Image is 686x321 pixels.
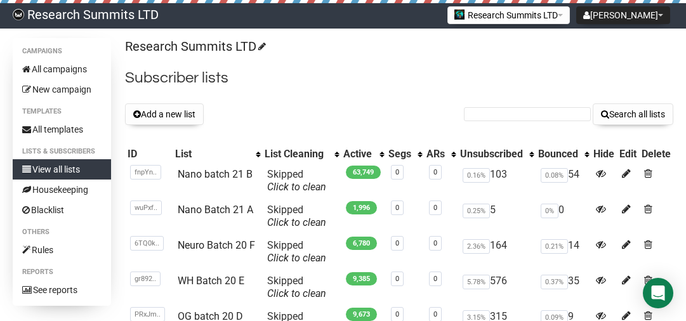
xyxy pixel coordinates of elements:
li: Others [13,225,111,240]
th: Edit: No sort applied, sorting is disabled [617,145,639,163]
td: 5 [458,199,536,234]
div: Active [343,148,373,160]
button: Research Summits LTD [447,6,570,24]
li: Templates [13,104,111,119]
span: Skipped [267,204,326,228]
td: 576 [458,270,536,305]
span: 0.08% [541,168,568,183]
span: 2.36% [463,239,490,254]
a: Click to clean [267,287,326,299]
td: 103 [458,163,536,199]
a: 0 [433,168,437,176]
a: Click to clean [267,252,326,264]
span: 1,996 [346,201,377,214]
th: List Cleaning: No sort applied, activate to apply an ascending sort [262,145,341,163]
button: [PERSON_NAME] [576,6,670,24]
div: Hide [593,148,614,160]
span: fnpYn.. [130,165,161,180]
a: 0 [433,275,437,283]
a: 0 [395,275,399,283]
span: Skipped [267,239,326,264]
a: Nano batch 21 B [178,168,253,180]
div: Delete [642,148,671,160]
a: 0 [395,310,399,318]
div: Unsubscribed [460,148,523,160]
span: 0.16% [463,168,490,183]
td: 14 [536,234,591,270]
span: gr892.. [130,272,161,286]
a: Click to clean [267,181,326,193]
li: Lists & subscribers [13,144,111,159]
span: 0% [541,204,558,218]
span: 0.37% [541,275,568,289]
img: 2.jpg [454,10,465,20]
li: Reports [13,265,111,280]
button: Search all lists [593,103,673,125]
td: 54 [536,163,591,199]
div: Bounced [538,148,578,160]
th: Hide: No sort applied, sorting is disabled [591,145,617,163]
th: Bounced: No sort applied, activate to apply an ascending sort [536,145,591,163]
div: ARs [426,148,445,160]
span: 5.78% [463,275,490,289]
a: Blacklist [13,200,111,220]
a: 0 [433,204,437,212]
a: Housekeeping [13,180,111,200]
div: Open Intercom Messenger [643,278,673,308]
a: View all lists [13,159,111,180]
div: Edit [619,148,637,160]
div: List Cleaning [265,148,328,160]
a: 0 [395,168,399,176]
a: See reports [13,280,111,300]
a: 0 [395,239,399,247]
span: 9,385 [346,272,377,285]
div: Segs [388,148,411,160]
button: Add a new list [125,103,204,125]
span: 6TQ0k.. [130,236,164,251]
td: 0 [536,199,591,234]
td: 164 [458,234,536,270]
td: 35 [536,270,591,305]
th: ID: No sort applied, sorting is disabled [125,145,173,163]
div: List [175,148,249,160]
th: Unsubscribed: No sort applied, activate to apply an ascending sort [458,145,536,163]
a: New campaign [13,79,111,100]
a: WH Batch 20 E [178,275,244,287]
span: 0.25% [463,204,490,218]
a: 0 [433,310,437,318]
a: Research Summits LTD [125,39,264,54]
span: wuPxf.. [130,200,162,215]
li: Campaigns [13,44,111,59]
th: Delete: No sort applied, sorting is disabled [639,145,673,163]
span: 6,780 [346,237,377,250]
a: 0 [395,204,399,212]
a: Neuro Batch 20 F [178,239,255,251]
h2: Subscriber lists [125,67,673,89]
span: Skipped [267,168,326,193]
a: Nano Batch 21 A [178,204,253,216]
span: 63,749 [346,166,381,179]
th: ARs: No sort applied, activate to apply an ascending sort [424,145,458,163]
span: 0.21% [541,239,568,254]
a: Click to clean [267,216,326,228]
th: Active: No sort applied, activate to apply an ascending sort [341,145,386,163]
th: List: No sort applied, activate to apply an ascending sort [173,145,262,163]
a: Rules [13,240,111,260]
a: All campaigns [13,59,111,79]
img: bccbfd5974049ef095ce3c15df0eef5a [13,9,24,20]
div: ID [128,148,170,160]
span: Skipped [267,275,326,299]
a: 0 [433,239,437,247]
a: All templates [13,119,111,140]
th: Segs: No sort applied, activate to apply an ascending sort [386,145,424,163]
span: 9,673 [346,308,377,321]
